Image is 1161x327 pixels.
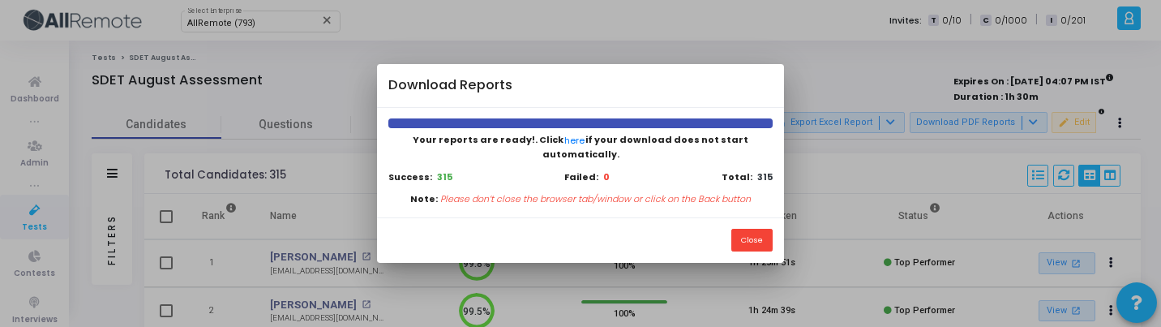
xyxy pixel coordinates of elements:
h4: Download Reports [388,75,512,96]
p: Please don’t close the browser tab/window or click on the Back button [440,192,751,206]
b: 315 [437,170,452,183]
b: Total: [722,170,752,183]
button: here [563,133,585,148]
b: Note: [410,192,438,206]
b: Failed: [564,170,598,184]
b: 315 [757,170,773,183]
b: Success: [388,170,432,183]
button: Close [731,229,773,251]
span: Your reports are ready!. Click if your download does not start automatically. [413,133,748,161]
b: 0 [603,170,610,184]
